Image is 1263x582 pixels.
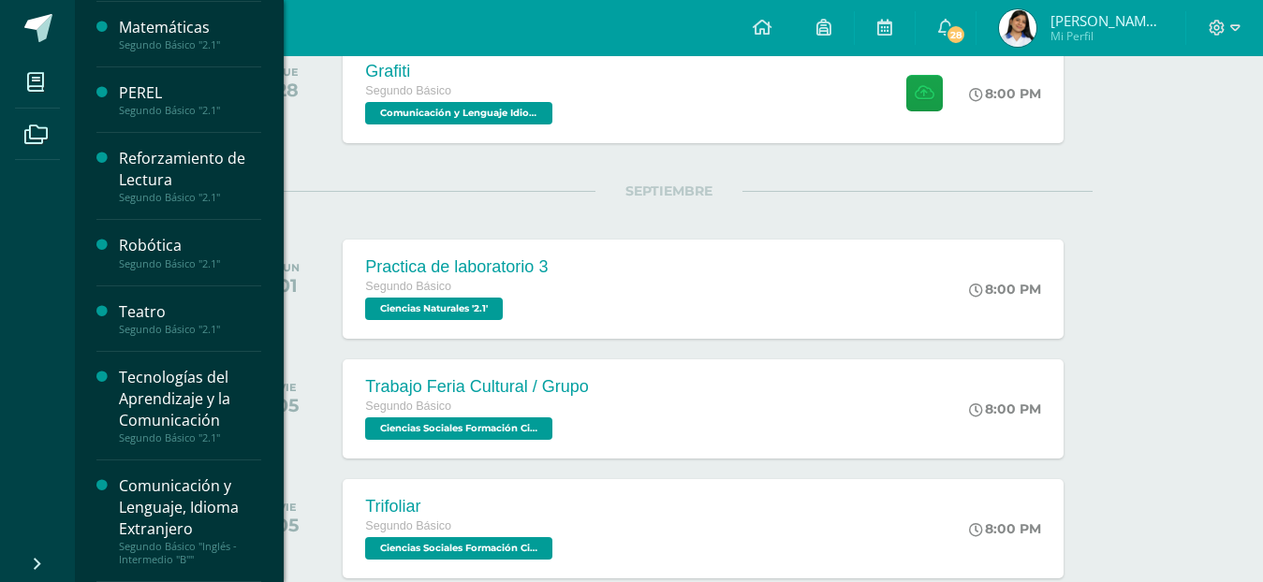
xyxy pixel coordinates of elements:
[276,79,299,101] div: 28
[119,82,261,104] div: PEREL
[365,102,552,124] span: Comunicación y Lenguaje Idioma Español '2.1'
[276,514,299,536] div: 05
[119,235,261,256] div: Robótica
[969,520,1041,537] div: 8:00 PM
[119,191,261,204] div: Segundo Básico "2.1"
[969,281,1041,298] div: 8:00 PM
[276,381,299,394] div: VIE
[365,417,552,440] span: Ciencias Sociales Formación Ciudadana e Interculturalidad '2.1'
[276,394,299,416] div: 05
[365,280,451,293] span: Segundo Básico
[276,261,300,274] div: LUN
[119,82,261,117] a: PERELSegundo Básico "2.1"
[365,537,552,560] span: Ciencias Sociales Formación Ciudadana e Interculturalidad '2.1'
[276,65,299,79] div: JUE
[119,367,261,431] div: Tecnologías del Aprendizaje y la Comunicación
[365,497,557,517] div: Trifoliar
[119,367,261,444] a: Tecnologías del Aprendizaje y la ComunicaciónSegundo Básico "2.1"
[119,235,261,269] a: RobóticaSegundo Básico "2.1"
[119,17,261,38] div: Matemáticas
[119,301,261,336] a: TeatroSegundo Básico "2.1"
[119,540,261,566] div: Segundo Básico "Inglés - Intermedio "B""
[119,148,261,191] div: Reforzamiento de Lectura
[119,17,261,51] a: MatemáticasSegundo Básico "2.1"
[969,400,1041,417] div: 8:00 PM
[365,519,451,532] span: Segundo Básico
[119,148,261,204] a: Reforzamiento de LecturaSegundo Básico "2.1"
[1050,28,1163,44] span: Mi Perfil
[365,298,503,320] span: Ciencias Naturales '2.1'
[365,257,548,277] div: Practica de laboratorio 3
[119,104,261,117] div: Segundo Básico "2.1"
[595,182,742,199] span: SEPTIEMBRE
[119,323,261,336] div: Segundo Básico "2.1"
[999,9,1036,47] img: 33ccc203cb5635949fbcb43bf84f06ab.png
[119,475,261,540] div: Comunicación y Lenguaje, Idioma Extranjero
[969,85,1041,102] div: 8:00 PM
[946,24,966,45] span: 28
[119,431,261,444] div: Segundo Básico "2.1"
[276,274,300,297] div: 01
[119,38,261,51] div: Segundo Básico "2.1"
[365,400,451,413] span: Segundo Básico
[365,377,588,397] div: Trabajo Feria Cultural / Grupo
[276,501,299,514] div: VIE
[119,301,261,323] div: Teatro
[1050,11,1163,30] span: [PERSON_NAME] Rosy [PERSON_NAME]
[119,257,261,270] div: Segundo Básico "2.1"
[365,84,451,97] span: Segundo Básico
[119,475,261,566] a: Comunicación y Lenguaje, Idioma ExtranjeroSegundo Básico "Inglés - Intermedio "B""
[365,62,557,81] div: Grafiti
